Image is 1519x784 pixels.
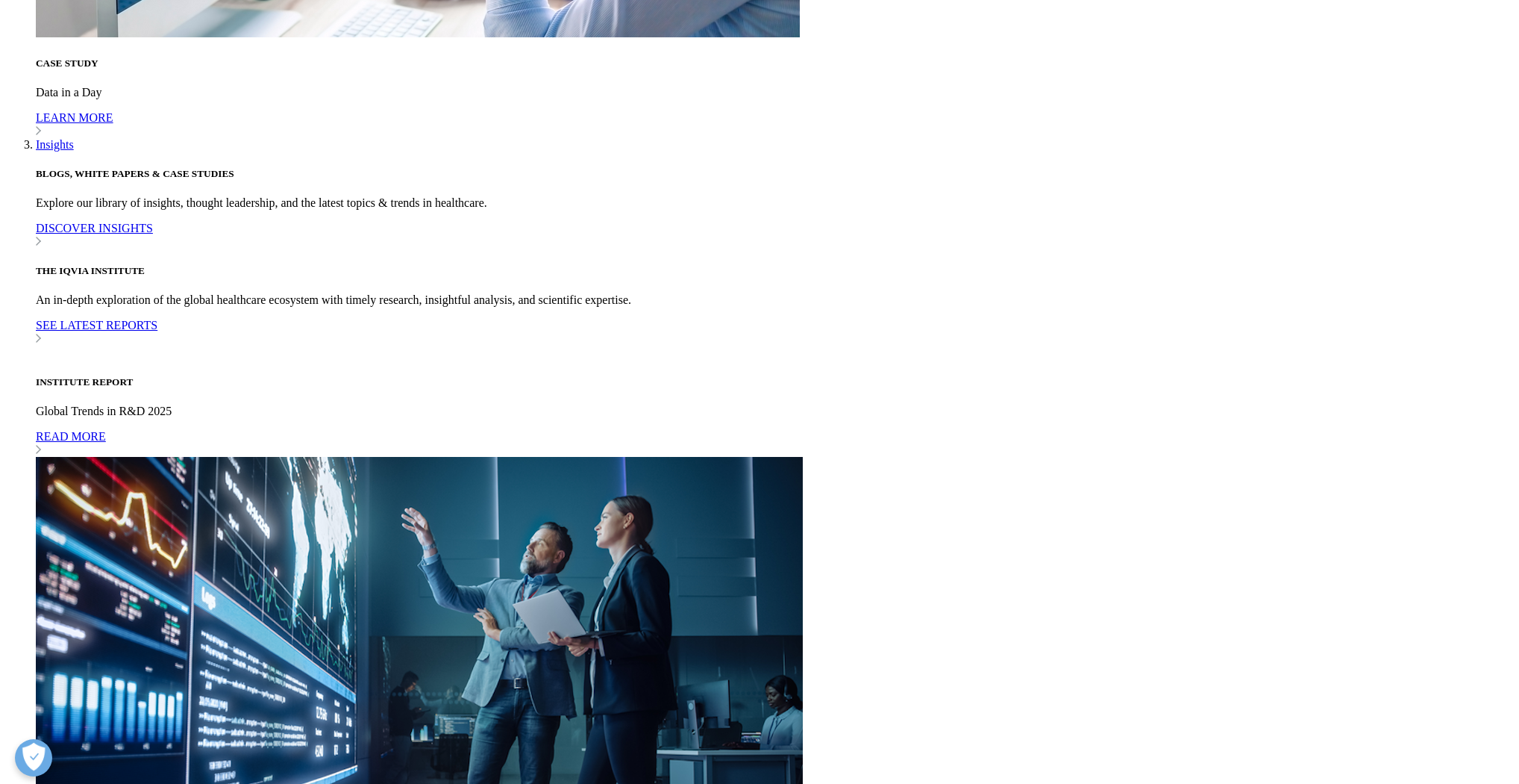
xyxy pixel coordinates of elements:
a: LEARN MORE [36,111,1513,138]
h5: BLOGS, WHITE PAPERS & CASE STUDIES [36,168,1513,180]
h5: CASE STUDY [36,57,1513,69]
a: Insights [36,138,74,151]
p: Global Trends in R&D 2025 [36,405,1513,418]
h5: THE IQVIA INSTITUTE [36,265,1513,277]
a: SEE LATEST REPORTS [36,319,1513,346]
h5: INSTITUTE REPORT [36,376,1513,388]
button: 打开偏好 [15,739,52,777]
p: Explore our library of insights, thought leadership, and the latest topics & trends in healthcare. [36,196,1513,210]
a: DISCOVER INSIGHTS [36,222,1513,249]
p: An in-depth exploration of the global healthcare ecosystem with timely research, insightful analy... [36,293,1513,307]
p: Data in a Day [36,86,1513,99]
a: READ MORE [36,430,1513,457]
